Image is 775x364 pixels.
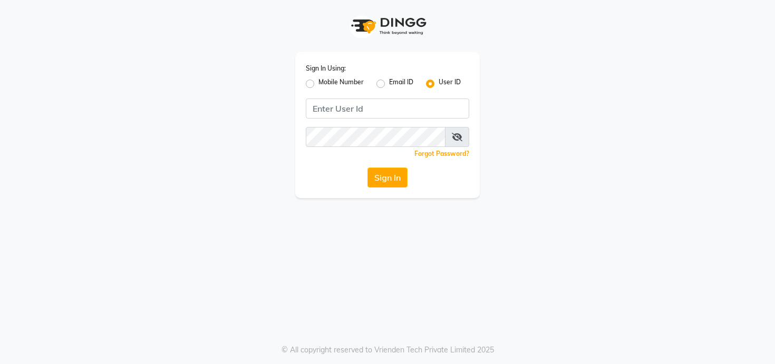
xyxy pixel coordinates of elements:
[389,77,413,90] label: Email ID
[345,11,430,42] img: logo1.svg
[439,77,461,90] label: User ID
[306,99,469,119] input: Username
[414,150,469,158] a: Forgot Password?
[306,64,346,73] label: Sign In Using:
[367,168,408,188] button: Sign In
[306,127,445,147] input: Username
[318,77,364,90] label: Mobile Number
